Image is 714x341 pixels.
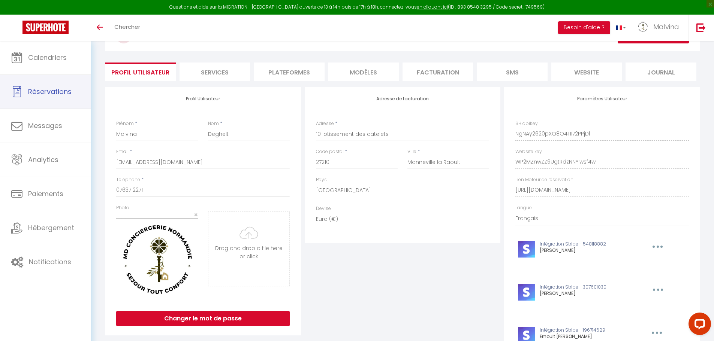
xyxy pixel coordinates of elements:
[105,63,175,81] li: Profil Utilisateur
[403,63,473,81] li: Facturation
[515,120,538,127] label: SH apiKey
[626,63,696,81] li: Journal
[328,63,399,81] li: MODÈLES
[316,96,489,101] h4: Adresse de facturation
[28,223,74,232] span: Hébergement
[696,23,706,32] img: logout
[316,148,344,155] label: Code postal
[637,21,648,33] img: ...
[515,148,542,155] label: Website key
[116,148,129,155] label: Email
[632,15,689,41] a: ... Malvina
[28,87,72,96] span: Réservations
[540,333,592,340] span: Ernoult [PERSON_NAME]
[116,120,134,127] label: Prénom
[515,96,689,101] h4: Paramètres Utilisateur
[116,96,290,101] h4: Profil Utilisateur
[254,63,324,81] li: Plateformes
[180,63,250,81] li: Services
[316,205,331,212] label: Devise
[194,211,198,218] button: Close
[109,15,146,41] a: Chercher
[116,176,140,183] label: Téléphone
[316,120,334,127] label: Adresse
[540,327,635,334] p: Intégration Stripe - 196714629
[29,257,71,267] span: Notifications
[540,241,635,248] p: Intégration Stripe - 548118882
[518,241,535,258] img: stripe-logo.jpeg
[316,176,327,183] label: Pays
[558,21,610,34] button: Besoin d'aide ?
[515,176,573,183] label: Lien Moteur de réservation
[28,53,67,62] span: Calendriers
[653,22,679,31] span: Malvina
[551,63,622,81] li: website
[208,120,219,127] label: Nom
[540,290,576,296] span: [PERSON_NAME]
[28,121,62,130] span: Messages
[116,218,198,300] img: 17454287373702.jpg
[417,4,448,10] a: en cliquant ici
[28,189,63,198] span: Paiements
[683,310,714,341] iframe: LiveChat chat widget
[116,311,290,326] button: Changer le mot de passe
[515,204,532,211] label: Langue
[116,204,129,211] label: Photo
[407,148,416,155] label: Ville
[194,210,198,219] span: ×
[540,284,635,291] p: Intégration Stripe - 307601030
[540,247,576,253] span: [PERSON_NAME]
[114,23,140,31] span: Chercher
[518,284,535,301] img: stripe-logo.jpeg
[22,21,69,34] img: Super Booking
[28,155,58,164] span: Analytics
[477,63,547,81] li: SMS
